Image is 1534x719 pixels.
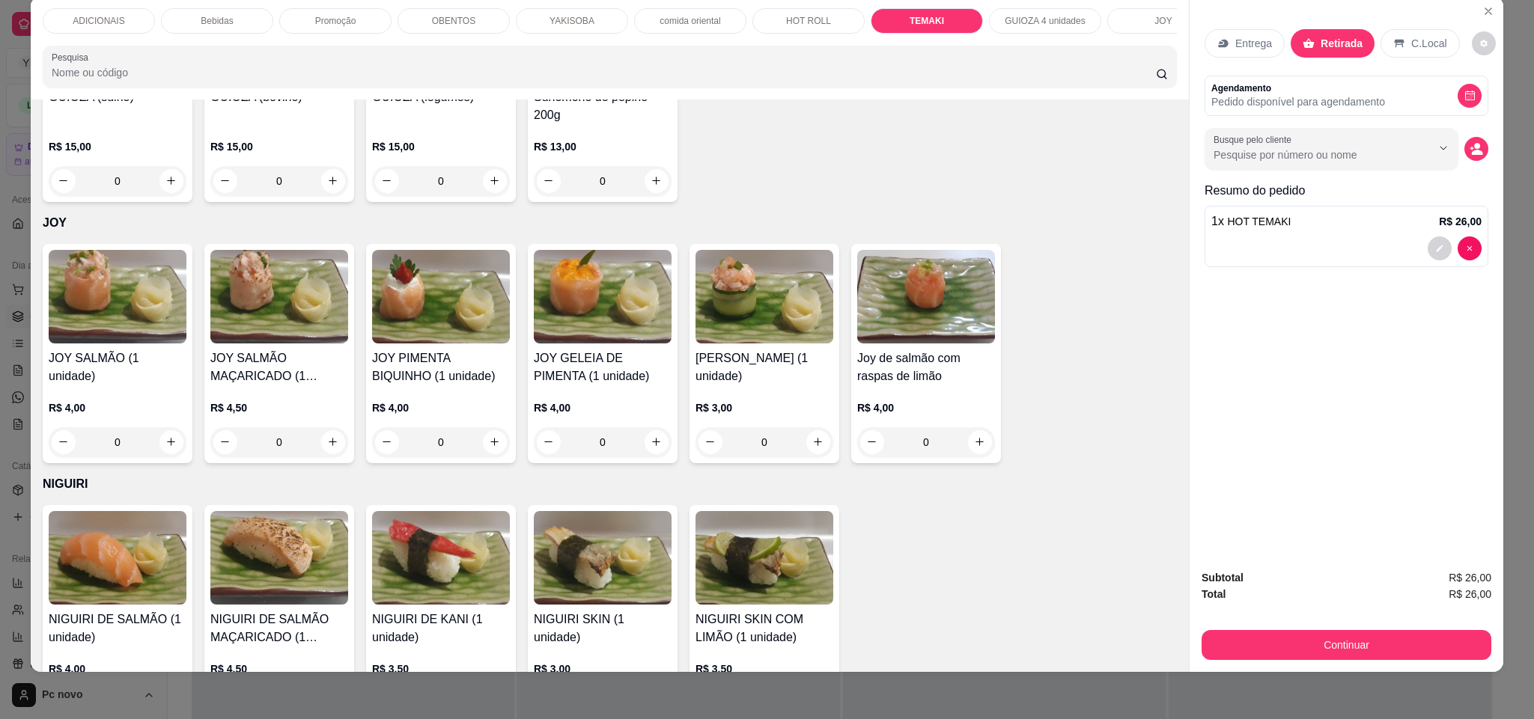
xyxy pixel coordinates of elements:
h4: NIGUIRI DE SALMÃO (1 unidade) [49,611,186,646]
button: increase-product-quantity [321,169,345,193]
img: product-image [534,250,672,343]
h4: JOY SALMÃO MAÇARICADO (1 unidade) [210,349,348,385]
h4: NIGUIRI DE SALMÃO MAÇARICADO (1 unidade) [210,611,348,646]
img: product-image [372,250,510,343]
p: R$ 26,00 [1439,214,1482,229]
button: increase-product-quantity [483,430,507,454]
h4: JOY PIMENTA BIQUINHO (1 unidade) [372,349,510,385]
p: Pedido disponível para agendamento [1211,94,1385,109]
p: Entrega [1235,36,1272,51]
button: decrease-product-quantity [1464,137,1488,161]
img: product-image [534,511,672,605]
img: product-image [49,511,186,605]
p: YAKISOBA [550,15,594,27]
p: JOY [1154,15,1172,27]
p: R$ 13,00 [534,139,672,154]
img: product-image [372,511,510,605]
p: HOT ROLL [786,15,831,27]
button: decrease-product-quantity [375,430,399,454]
label: Pesquisa [52,51,94,64]
span: R$ 26,00 [1449,569,1491,586]
button: decrease-product-quantity [52,169,76,193]
button: increase-product-quantity [483,169,507,193]
button: decrease-product-quantity [860,430,884,454]
p: R$ 4,50 [210,400,348,415]
p: TEMAKI [910,15,944,27]
p: C.Local [1411,36,1446,51]
img: product-image [696,511,833,605]
p: OBENTOS [432,15,475,27]
p: GUIOZA 4 unidades [1005,15,1085,27]
h4: Sunomono de pepino 200g [534,88,672,124]
button: decrease-product-quantity [1428,236,1452,260]
p: NIGUIRI [43,475,1177,493]
button: increase-product-quantity [645,430,669,454]
p: R$ 4,00 [49,661,186,676]
button: decrease-product-quantity [698,430,722,454]
button: Continuar [1202,630,1491,660]
p: R$ 4,00 [534,400,672,415]
p: R$ 3,00 [534,661,672,676]
p: ADICIONAIS [73,15,124,27]
p: R$ 3,50 [696,661,833,676]
img: product-image [696,250,833,343]
p: R$ 4,00 [49,400,186,415]
p: Bebidas [201,15,233,27]
p: R$ 4,00 [857,400,995,415]
h4: Joy de salmão com raspas de limão [857,349,995,385]
p: Retirada [1321,36,1363,51]
button: decrease-product-quantity [375,169,399,193]
button: decrease-product-quantity [537,169,561,193]
input: Pesquisa [52,65,1156,80]
button: increase-product-quantity [159,169,183,193]
button: decrease-product-quantity [1458,84,1482,108]
label: Busque pelo cliente [1214,133,1297,146]
button: increase-product-quantity [321,430,345,454]
p: comida oriental [660,15,720,27]
button: decrease-product-quantity [1458,236,1482,260]
p: R$ 3,50 [372,661,510,676]
button: increase-product-quantity [159,430,183,454]
p: R$ 15,00 [210,139,348,154]
p: JOY [43,214,1177,232]
button: increase-product-quantity [968,430,992,454]
h4: JOY GELEIA DE PIMENTA (1 unidade) [534,349,672,385]
p: Resumo do pedido [1205,182,1488,200]
h4: NIGUIRI SKIN COM LIMÃO (1 unidade) [696,611,833,646]
p: Agendamento [1211,82,1385,94]
button: decrease-product-quantity [1472,31,1496,55]
p: Promoção [315,15,356,27]
p: R$ 4,50 [210,661,348,676]
button: Show suggestions [1431,136,1455,160]
button: decrease-product-quantity [213,430,237,454]
h4: [PERSON_NAME] (1 unidade) [696,349,833,385]
strong: Total [1202,588,1226,600]
img: product-image [210,250,348,343]
strong: Subtotal [1202,572,1244,584]
img: product-image [49,250,186,343]
p: R$ 4,00 [372,400,510,415]
img: product-image [857,250,995,343]
p: R$ 15,00 [49,139,186,154]
span: HOT TEMAKI [1227,215,1291,227]
p: 1 x [1211,212,1291,230]
span: R$ 26,00 [1449,586,1491,602]
input: Busque pelo cliente [1214,147,1407,162]
img: product-image [210,511,348,605]
button: decrease-product-quantity [213,169,237,193]
p: R$ 3,00 [696,400,833,415]
button: increase-product-quantity [806,430,830,454]
button: decrease-product-quantity [52,430,76,454]
button: decrease-product-quantity [537,430,561,454]
h4: JOY SALMÃO (1 unidade) [49,349,186,385]
button: increase-product-quantity [645,169,669,193]
p: R$ 15,00 [372,139,510,154]
h4: NIGUIRI SKIN (1 unidade) [534,611,672,646]
h4: NIGUIRI DE KANI (1 unidade) [372,611,510,646]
